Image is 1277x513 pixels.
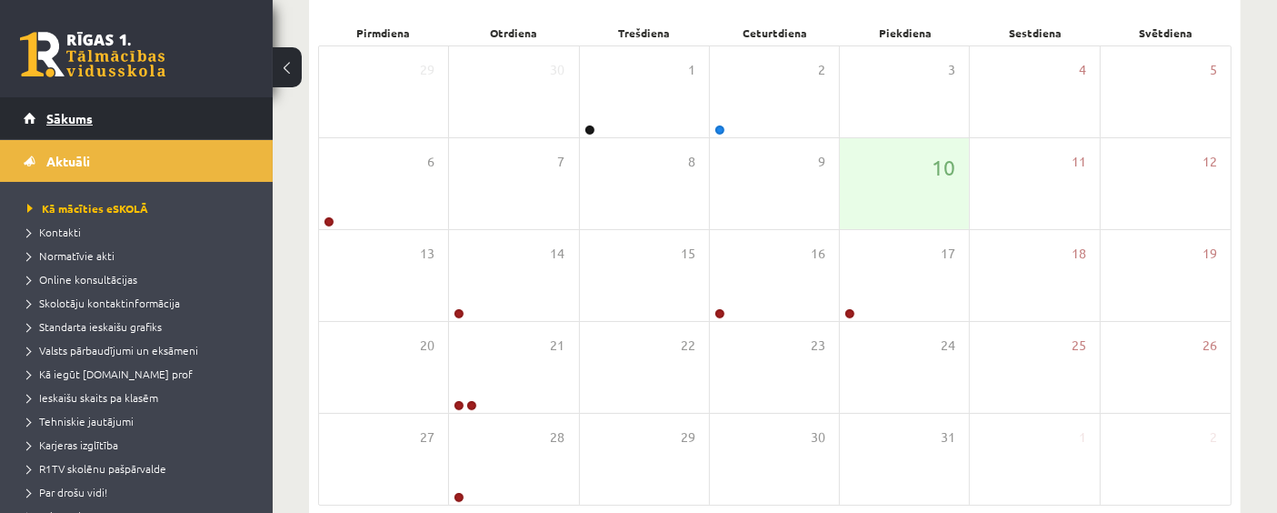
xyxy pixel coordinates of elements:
a: Standarta ieskaišu grafiks [27,318,254,335]
div: Pirmdiena [318,20,449,45]
a: Aktuāli [24,140,250,182]
span: 2 [1210,427,1217,448]
div: Ceturtdiena [710,20,841,45]
span: 18 [1072,244,1086,264]
a: Valsts pārbaudījumi un eksāmeni [27,342,254,358]
span: Skolotāju kontaktinformācija [27,296,180,310]
a: Online konsultācijas [27,271,254,287]
span: 29 [681,427,695,448]
span: Ieskaišu skaits pa klasēm [27,390,158,405]
span: Kontakti [27,225,81,239]
span: 20 [420,336,434,356]
span: 9 [818,152,825,172]
span: 29 [420,60,434,80]
a: R1TV skolēnu pašpārvalde [27,460,254,477]
span: 30 [811,427,825,448]
span: Aktuāli [46,153,90,169]
span: Standarta ieskaišu grafiks [27,319,162,334]
a: Kontakti [27,224,254,240]
div: Piekdiena [840,20,971,45]
span: R1TV skolēnu pašpārvalde [27,461,166,476]
span: 11 [1072,152,1086,172]
span: 19 [1202,244,1217,264]
span: 7 [558,152,565,172]
span: 2 [818,60,825,80]
div: Svētdiena [1101,20,1232,45]
div: Trešdiena [579,20,710,45]
a: Skolotāju kontaktinformācija [27,295,254,311]
span: 8 [688,152,695,172]
span: Tehniskie jautājumi [27,414,134,428]
a: Rīgas 1. Tālmācības vidusskola [20,32,165,77]
span: Karjeras izglītība [27,438,118,452]
span: 26 [1202,336,1217,356]
span: Par drošu vidi! [27,485,107,499]
span: 17 [941,244,955,264]
span: 24 [941,336,955,356]
span: 14 [551,244,565,264]
span: 12 [1202,152,1217,172]
a: Karjeras izglītība [27,437,254,453]
span: 1 [1079,427,1086,448]
span: Normatīvie akti [27,248,115,263]
span: 16 [811,244,825,264]
a: Tehniskie jautājumi [27,413,254,429]
span: 3 [948,60,955,80]
a: Ieskaišu skaits pa klasēm [27,389,254,406]
a: Sākums [24,97,250,139]
span: 4 [1079,60,1086,80]
a: Normatīvie akti [27,247,254,264]
span: 21 [551,336,565,356]
span: 15 [681,244,695,264]
span: 30 [551,60,565,80]
div: Otrdiena [449,20,580,45]
a: Kā iegūt [DOMAIN_NAME] prof [27,366,254,382]
span: 23 [811,336,825,356]
span: 13 [420,244,434,264]
span: 28 [551,427,565,448]
span: 5 [1210,60,1217,80]
a: Par drošu vidi! [27,484,254,500]
span: 31 [941,427,955,448]
span: 27 [420,427,434,448]
span: Valsts pārbaudījumi un eksāmeni [27,343,198,357]
span: 22 [681,336,695,356]
span: 10 [932,152,955,183]
span: Kā iegūt [DOMAIN_NAME] prof [27,367,193,381]
span: 1 [688,60,695,80]
span: 25 [1072,336,1086,356]
div: Sestdiena [971,20,1102,45]
span: Sākums [46,110,93,126]
a: Kā mācīties eSKOLĀ [27,200,254,216]
span: Online konsultācijas [27,272,137,287]
span: Kā mācīties eSKOLĀ [27,201,148,216]
span: 6 [427,152,434,172]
